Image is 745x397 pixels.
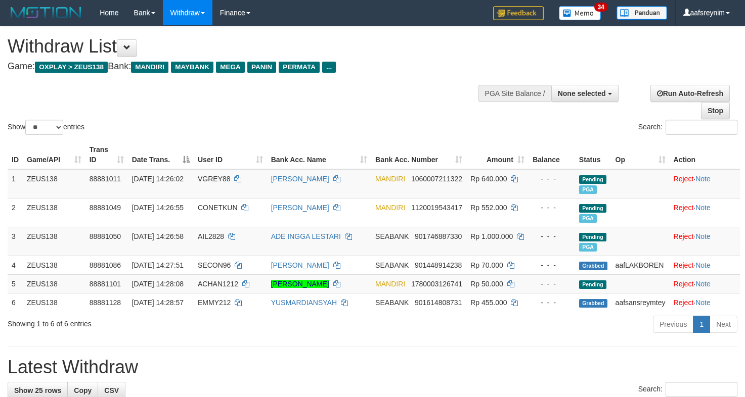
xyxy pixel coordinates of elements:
span: 88881101 [90,280,121,288]
span: [DATE] 14:28:57 [132,299,184,307]
td: · [670,169,740,199]
a: Reject [674,232,694,240]
img: Feedback.jpg [493,6,544,20]
span: Rp 640.000 [470,175,507,183]
a: Reject [674,299,694,307]
a: Note [695,299,711,307]
th: Status [575,140,611,169]
span: MEGA [216,62,245,73]
th: User ID: activate to sort column ascending [194,140,267,169]
div: - - - [533,231,571,241]
h1: Withdraw List [8,36,487,57]
span: Rp 70.000 [470,261,503,269]
input: Search: [666,120,737,135]
img: panduan.png [617,6,667,20]
span: MANDIRI [375,175,405,183]
a: Note [695,261,711,269]
span: 88881128 [90,299,121,307]
td: 2 [8,198,23,227]
td: · [670,274,740,293]
label: Show entries [8,120,84,135]
h4: Game: Bank: [8,62,487,72]
span: CONETKUN [198,204,238,212]
td: · [670,227,740,256]
a: Reject [674,204,694,212]
a: Run Auto-Refresh [650,85,730,102]
select: Showentries [25,120,63,135]
th: Trans ID: activate to sort column ascending [85,140,128,169]
div: PGA Site Balance / [478,85,551,102]
span: Grabbed [579,299,607,308]
a: [PERSON_NAME] [271,280,329,288]
span: Pending [579,280,606,289]
span: [DATE] 14:26:58 [132,232,184,240]
td: 5 [8,274,23,293]
span: MAYBANK [171,62,213,73]
a: Stop [701,102,730,119]
span: Rp 455.000 [470,299,507,307]
span: OXPLAY > ZEUS138 [35,62,108,73]
input: Search: [666,382,737,397]
span: Pending [579,175,606,184]
a: [PERSON_NAME] [271,261,329,269]
td: ZEUS138 [23,293,85,312]
span: ACHAN1212 [198,280,238,288]
div: - - - [533,297,571,308]
span: Copy 901614808731 to clipboard [415,299,462,307]
label: Search: [638,120,737,135]
span: Copy 1780003126741 to clipboard [411,280,462,288]
td: 4 [8,256,23,274]
span: ... [322,62,336,73]
a: Reject [674,280,694,288]
a: Note [695,204,711,212]
span: Marked by aafsolysreylen [579,185,597,194]
span: PANIN [247,62,276,73]
span: Copy [74,386,92,394]
th: Bank Acc. Name: activate to sort column ascending [267,140,371,169]
label: Search: [638,382,737,397]
td: 3 [8,227,23,256]
span: Marked by aafsolysreylen [579,214,597,223]
span: 88881011 [90,175,121,183]
span: SEABANK [375,261,409,269]
span: Marked by aafanarl [579,243,597,252]
span: None selected [558,89,606,97]
span: [DATE] 14:26:02 [132,175,184,183]
button: None selected [551,85,619,102]
span: [DATE] 14:28:08 [132,280,184,288]
td: aafsansreymtey [611,293,670,312]
span: Copy 901746887330 to clipboard [415,232,462,240]
span: 88881050 [90,232,121,240]
td: 6 [8,293,23,312]
span: Pending [579,204,606,213]
a: Note [695,280,711,288]
span: [DATE] 14:27:51 [132,261,184,269]
span: MANDIRI [375,204,405,212]
span: SECON96 [198,261,231,269]
span: 88881086 [90,261,121,269]
td: 1 [8,169,23,199]
span: [DATE] 14:26:55 [132,204,184,212]
img: Button%20Memo.svg [559,6,601,20]
td: · [670,256,740,274]
td: · [670,198,740,227]
span: 88881049 [90,204,121,212]
h1: Latest Withdraw [8,357,737,377]
a: [PERSON_NAME] [271,204,329,212]
td: ZEUS138 [23,198,85,227]
td: aafLAKBOREN [611,256,670,274]
td: ZEUS138 [23,256,85,274]
span: Rp 50.000 [470,280,503,288]
span: PERMATA [279,62,320,73]
span: Copy 901448914238 to clipboard [415,261,462,269]
span: Copy 1060007211322 to clipboard [411,175,462,183]
a: [PERSON_NAME] [271,175,329,183]
span: CSV [104,386,119,394]
a: 1 [693,316,710,333]
th: Amount: activate to sort column ascending [466,140,529,169]
span: VGREY88 [198,175,231,183]
span: SEABANK [375,299,409,307]
th: Op: activate to sort column ascending [611,140,670,169]
span: Pending [579,233,606,241]
div: - - - [533,279,571,289]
